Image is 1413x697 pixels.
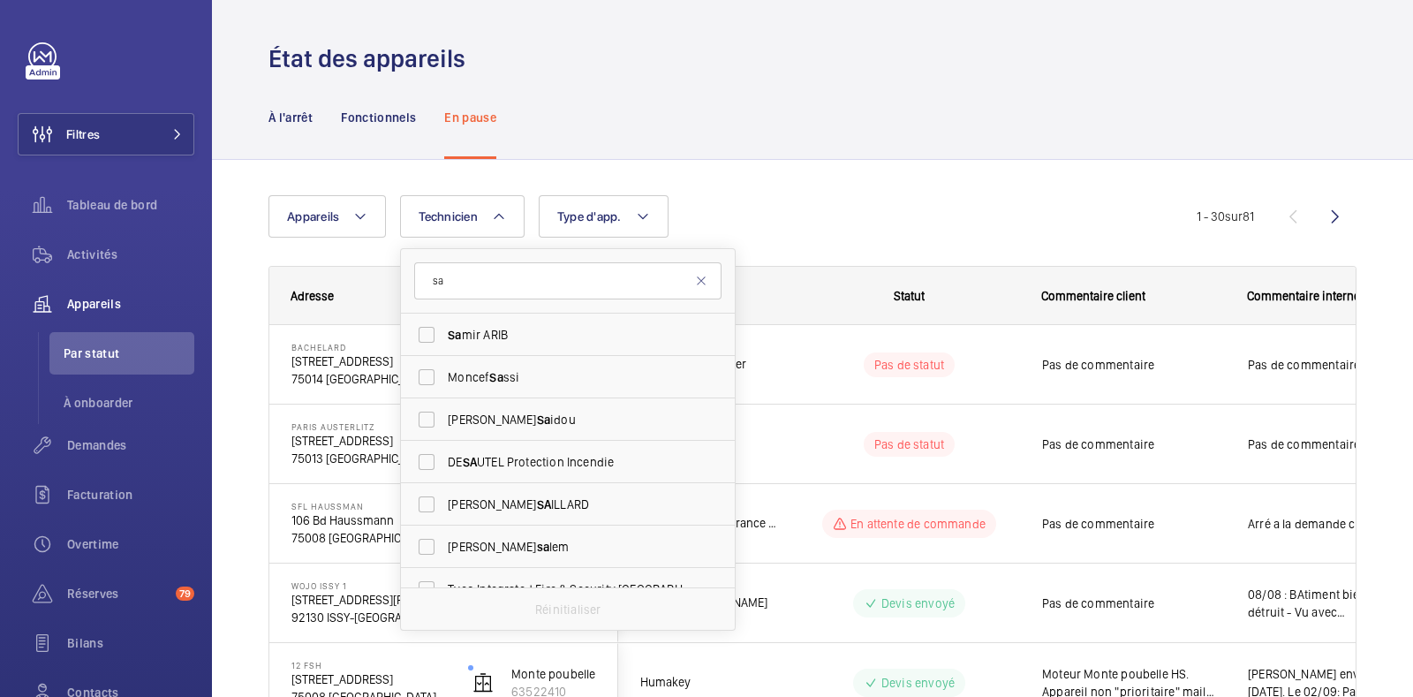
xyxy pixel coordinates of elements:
p: 92130 ISSY-[GEOGRAPHIC_DATA] [291,609,445,626]
p: WOJO ISSY 1 [291,580,445,591]
p: [STREET_ADDRESS] [291,352,445,370]
span: sur [1225,209,1243,223]
span: Arré a la demande client [1248,515,1409,533]
span: Adresse [291,289,334,303]
span: sa [537,540,549,554]
span: Filtres [66,125,100,143]
button: Filtres [18,113,194,155]
p: SFL Haussman [291,501,445,511]
span: Statut [894,289,925,303]
p: 75008 [GEOGRAPHIC_DATA] [291,529,445,547]
span: Sa [448,328,461,342]
span: Commentaire client [1041,289,1145,303]
span: Tyco Integrated Fire & Security [GEOGRAPHIC_DATA] S [448,580,691,598]
button: Appareils [268,195,386,238]
p: Monte poubelle [511,665,596,683]
p: Pas de statut [874,356,944,374]
span: Appareils [67,295,194,313]
p: Fonctionnels [341,109,416,126]
span: Sa [489,370,502,384]
p: Devis envoyé [881,595,955,612]
span: Moncef ssi [448,368,691,386]
span: Tableau de bord [67,196,194,214]
span: Sa [537,413,550,427]
p: Pas de statut [874,436,944,453]
span: Type d'app. [557,209,622,223]
span: Pas de commentaire [1042,356,1225,374]
input: Trouver un technicien [414,262,722,299]
p: [STREET_ADDRESS][PERSON_NAME] [291,591,445,609]
span: Pas de commentaire [1248,356,1409,374]
span: Commentaire interne [1247,289,1360,303]
span: mir ARIB [448,326,691,344]
img: elevator.svg [472,672,494,693]
p: Bachelard [291,342,445,352]
p: [STREET_ADDRESS] [291,432,445,450]
span: SA [537,497,551,511]
span: Pas de commentaire [1042,436,1225,453]
span: DE UTEL Protection Incendie [448,453,691,471]
span: Réserves [67,585,169,602]
span: Technicien [419,209,478,223]
span: Humakey [640,672,776,693]
p: PARIS AUSTERLITZ [291,421,445,432]
p: 12 FSH [291,660,445,670]
span: Pas de commentaire [1042,515,1225,533]
span: Demandes [67,436,194,454]
span: Appareils [287,209,339,223]
span: [PERSON_NAME] ILLARD [448,496,691,513]
p: 106 Bd Haussmann [291,511,445,529]
h1: État des appareils [268,42,476,75]
button: Type d'app. [539,195,669,238]
span: 79 [176,587,194,601]
span: Par statut [64,345,194,362]
p: 75014 [GEOGRAPHIC_DATA] [291,370,445,388]
p: À l'arrêt [268,109,313,126]
span: 08/08 : BAtiment bientot détruit - Vu avec [PERSON_NAME] 30/06 : Le propriétaire du batiment n'a ... [1248,586,1409,621]
span: [PERSON_NAME] lem [448,538,691,556]
button: Technicien [400,195,525,238]
span: Bilans [67,634,194,652]
span: À onboarder [64,394,194,412]
span: Facturation [67,486,194,504]
p: Devis envoyé [881,674,955,692]
p: 75013 [GEOGRAPHIC_DATA] [291,450,445,467]
span: Pas de commentaire [1042,595,1225,612]
span: 1 - 30 81 [1197,210,1254,223]
p: Réinitialiser [535,601,601,618]
span: Activités [67,246,194,263]
p: En attente de commande [850,515,986,533]
span: Overtime [67,535,194,553]
p: [STREET_ADDRESS] [291,670,445,688]
span: SA [463,455,477,469]
span: Pas de commentaire [1248,436,1409,453]
span: [PERSON_NAME] idou [448,411,691,428]
p: En pause [444,109,496,126]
